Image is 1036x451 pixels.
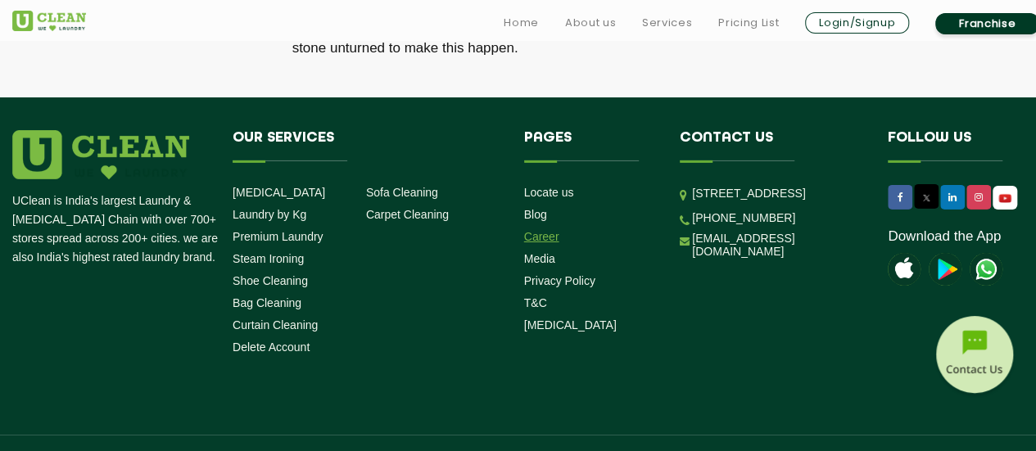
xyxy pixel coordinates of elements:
[888,130,1032,161] h4: Follow us
[233,208,306,221] a: Laundry by Kg
[692,184,863,203] p: [STREET_ADDRESS]
[805,12,909,34] a: Login/Signup
[970,253,1002,286] img: UClean Laundry and Dry Cleaning
[366,186,438,199] a: Sofa Cleaning
[565,13,616,33] a: About us
[524,130,656,161] h4: Pages
[692,232,863,258] a: [EMAIL_ADDRESS][DOMAIN_NAME]
[524,252,555,265] a: Media
[994,190,1016,207] img: UClean Laundry and Dry Cleaning
[888,228,1001,245] a: Download the App
[233,186,325,199] a: [MEDICAL_DATA]
[12,130,189,179] img: logo.png
[233,318,318,331] a: Curtain Cleaning
[888,253,921,286] img: apple-icon.png
[524,186,574,199] a: Locate us
[504,13,539,33] a: Home
[929,253,961,286] img: playstoreicon.png
[524,318,617,331] a: [MEDICAL_DATA]
[366,208,449,221] a: Carpet Cleaning
[233,274,308,287] a: Shoe Cleaning
[233,230,323,243] a: Premium Laundry
[524,208,547,221] a: Blog
[12,11,86,31] img: UClean Laundry and Dry Cleaning
[233,130,500,161] h4: Our Services
[692,211,795,224] a: [PHONE_NUMBER]
[524,230,559,243] a: Career
[718,13,779,33] a: Pricing List
[12,192,220,267] p: UClean is India's largest Laundry & [MEDICAL_DATA] Chain with over 700+ stores spread across 200+...
[233,341,310,354] a: Delete Account
[233,252,304,265] a: Steam Ironing
[524,296,547,309] a: T&C
[233,296,301,309] a: Bag Cleaning
[642,13,692,33] a: Services
[524,274,595,287] a: Privacy Policy
[680,130,863,161] h4: Contact us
